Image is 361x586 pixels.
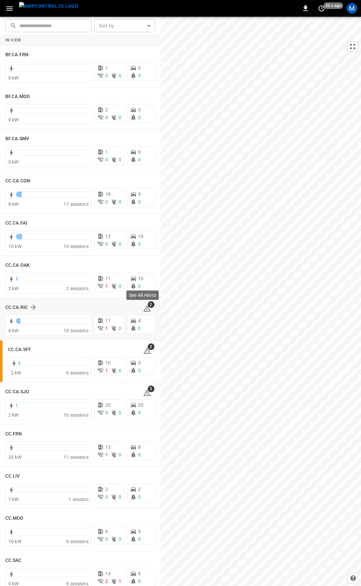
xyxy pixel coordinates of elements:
[119,368,121,373] span: 0
[5,304,28,311] h6: CC.CA.RIC
[160,17,361,586] canvas: Map
[105,494,108,500] span: 0
[66,286,89,291] span: 2 sessions
[105,326,108,331] span: 1
[8,328,19,333] span: 6 kW
[138,276,143,281] span: 10
[64,412,89,418] span: 16 sessions
[64,454,89,460] span: 11 sessions
[64,201,89,207] span: 17 sessions
[129,292,156,299] p: See All Alerts
[66,539,89,544] span: 6 sessions
[64,328,89,333] span: 10 sessions
[119,283,121,289] span: 0
[148,386,154,392] span: 5
[105,276,111,281] span: 11
[105,402,111,408] span: 20
[8,454,21,460] span: 20 kW
[8,286,19,291] span: 2 kW
[5,262,30,269] h6: CC.CA.OAK
[138,368,141,373] span: 0
[5,220,27,227] h6: CC.CA.FAI
[138,494,141,500] span: 0
[5,177,30,185] h6: CC.CA.CON
[5,473,20,480] h6: CC.LIV
[8,201,19,207] span: 8 kW
[69,497,88,502] span: 1 session
[105,107,108,112] span: 2
[119,410,121,415] span: 0
[119,115,121,120] span: 0
[11,370,21,375] span: 2 kW
[316,3,327,14] button: set refresh interval
[119,241,121,247] span: 0
[105,241,108,247] span: 0
[8,117,19,122] span: 0 kW
[119,73,121,78] span: 0
[105,234,111,239] span: 12
[138,191,141,197] span: 9
[8,159,19,165] span: 0 kW
[148,301,154,308] span: 2
[138,234,143,239] span: 10
[138,107,141,112] span: 0
[138,115,141,120] span: 0
[138,487,141,492] span: 2
[105,444,111,450] span: 13
[138,452,141,457] span: 0
[105,571,111,576] span: 14
[8,244,21,249] span: 10 kW
[105,487,108,492] span: 2
[105,318,111,323] span: 11
[138,444,141,450] span: 8
[347,3,357,14] div: profile-icon
[66,370,89,375] span: 6 sessions
[5,38,21,43] strong: In View
[105,157,108,162] span: 0
[138,410,141,415] span: 0
[148,343,154,350] span: 2
[8,346,31,353] h6: CC.CA.SFF
[324,2,343,9] span: 20 s ago
[138,536,141,542] span: 0
[138,529,141,534] span: 5
[138,149,141,155] span: 0
[5,51,28,59] h6: BF.CA.FRN
[105,115,108,120] span: 0
[8,539,21,544] span: 10 kW
[119,579,121,584] span: 1
[105,283,108,289] span: 1
[64,244,89,249] span: 10 sessions
[19,2,78,10] img: ampcontrol.io logo
[119,536,121,542] span: 0
[138,579,141,584] span: 0
[138,402,143,408] span: 20
[5,135,29,143] h6: BF.CA.SMV
[138,199,141,204] span: 0
[119,452,121,457] span: 0
[105,536,108,542] span: 0
[119,326,121,331] span: 0
[138,157,141,162] span: 0
[5,557,22,564] h6: CC.SAC
[119,157,121,162] span: 0
[105,452,108,457] span: 1
[119,199,121,204] span: 0
[105,360,111,365] span: 10
[105,73,108,78] span: 0
[5,430,22,438] h6: CC.FRN
[105,199,108,204] span: 0
[105,65,108,71] span: 1
[105,368,108,373] span: 1
[105,579,108,584] span: 2
[119,494,121,500] span: 0
[138,318,141,323] span: 4
[138,283,141,289] span: 0
[105,529,108,534] span: 6
[138,571,141,576] span: 9
[105,410,108,415] span: 0
[5,93,30,100] h6: BF.CA.MOD
[5,515,23,522] h6: CC.MOD
[138,326,141,331] span: 0
[8,75,19,81] span: 0 kW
